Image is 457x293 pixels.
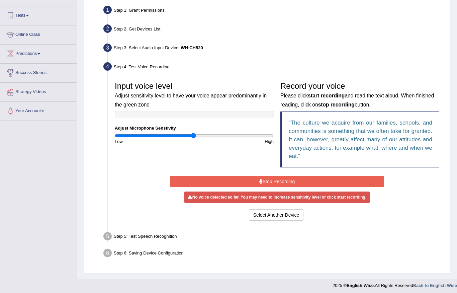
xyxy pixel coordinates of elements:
small: Please click and read the text aloud. When finished reading, click on button. [280,93,434,107]
a: Online Class [0,25,77,42]
div: Step 2: Get Devices List [100,22,447,37]
a: Tests [0,6,77,23]
div: 2025 © All Rights Reserved [333,279,457,289]
div: Step 3: Select Audio Input Device [100,42,447,56]
small: Adjust sensitivity level to have your voice appear predominantly in the green zone [115,93,267,107]
h3: Record your voice [280,82,439,108]
strong: English Wise. [347,283,375,288]
a: Strategy Videos [0,83,77,99]
a: Your Account [0,102,77,119]
label: Adjust Microphone Senstivity [115,125,176,131]
b: start recording [308,93,345,98]
q: The culture we acquire from our families, schools, and communities is something that we often tak... [289,120,432,159]
a: Predictions [0,45,77,61]
div: High [194,138,277,145]
div: Step 6: Saving Device Configuration [100,247,447,262]
h3: Input voice level [115,82,274,108]
div: Low [111,138,194,145]
a: Success Stories [0,64,77,80]
div: Step 5: Test Speech Recognition [100,230,447,245]
button: Select Another Device [249,209,304,221]
div: No voice detected so far. You may need to increase sensitivity level or click start recording. [184,192,370,203]
b: stop recording [318,102,355,107]
a: Back to English Wise [413,283,457,288]
b: WH-CH520 [181,45,203,50]
button: Stop Recording [170,176,384,187]
div: Step 1: Grant Permissions [100,4,447,18]
span: – [178,45,203,50]
div: Step 4: Test Voice Recording [100,60,447,75]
